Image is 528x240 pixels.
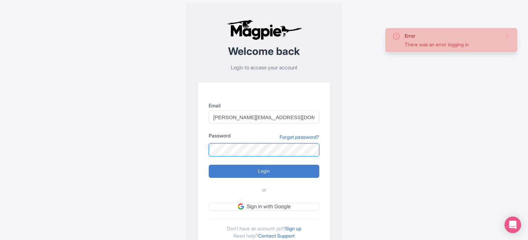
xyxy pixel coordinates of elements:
p: Login to access your account [198,64,330,72]
a: Forgot password? [280,133,319,141]
a: Sign up [285,225,301,231]
button: Close [505,32,510,40]
label: Email [209,102,319,109]
div: Open Intercom Messenger [505,217,521,233]
input: you@example.com [209,111,319,124]
a: Contact Support [258,233,295,239]
div: There was an error logging in [405,41,499,48]
div: Error [405,32,499,39]
h2: Welcome back [198,46,330,57]
div: Don't have an account yet? Need help? [209,219,319,239]
input: Login [209,165,319,178]
label: Password [209,132,230,139]
a: Sign in with Google [209,202,319,211]
img: logo-ab69f6fb50320c5b225c76a69d11143b.png [225,19,303,40]
img: google.svg [238,203,244,210]
span: or [262,186,266,194]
